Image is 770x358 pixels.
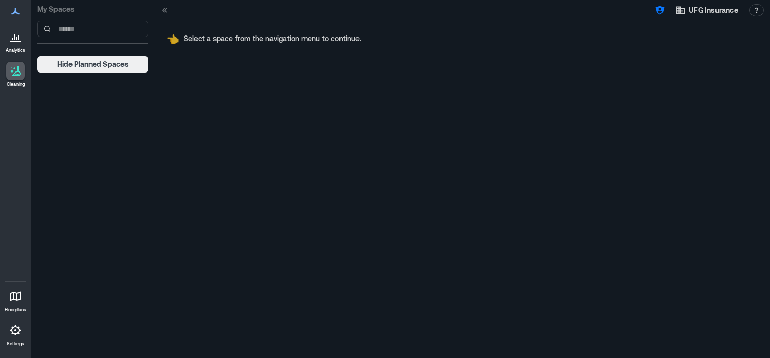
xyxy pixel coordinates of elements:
[3,318,28,350] a: Settings
[37,56,148,73] button: Hide Planned Spaces
[3,25,28,57] a: Analytics
[7,81,25,87] p: Cleaning
[57,59,129,69] span: Hide Planned Spaces
[672,2,741,19] button: UFG Insurance
[2,284,29,316] a: Floorplans
[167,32,180,45] span: pointing left
[184,33,361,44] p: Select a space from the navigation menu to continue.
[689,5,738,15] span: UFG Insurance
[3,59,28,91] a: Cleaning
[37,4,148,14] p: My Spaces
[6,47,25,53] p: Analytics
[7,341,24,347] p: Settings
[5,307,26,313] p: Floorplans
